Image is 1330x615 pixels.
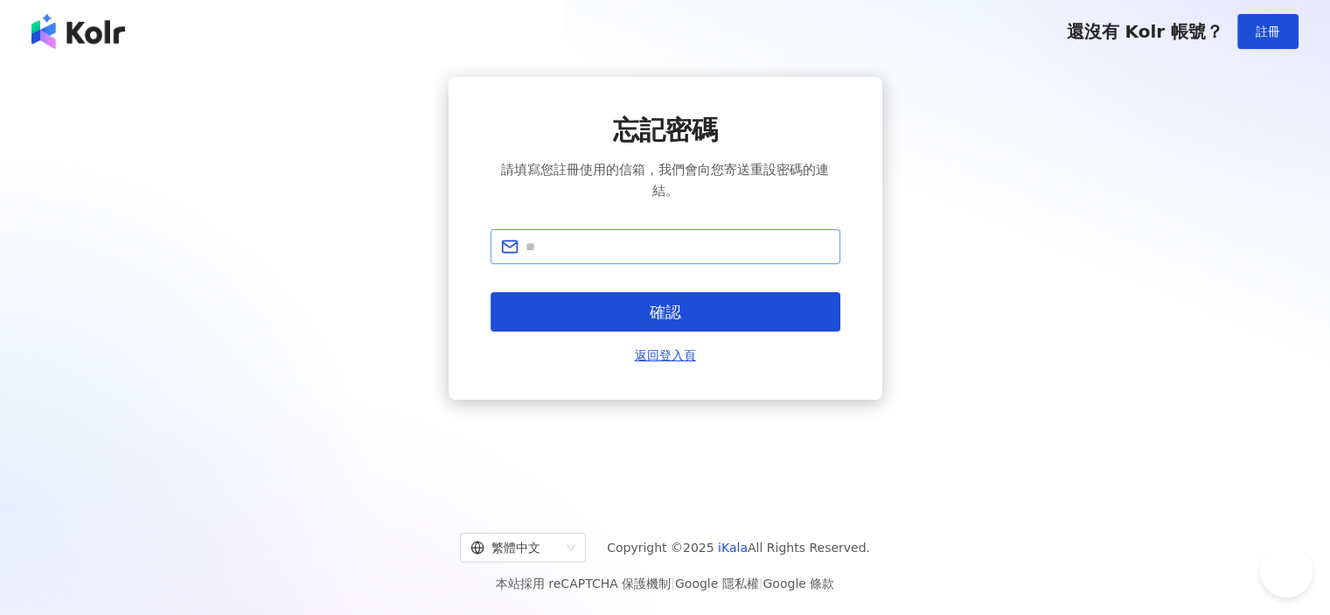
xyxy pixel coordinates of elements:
[718,541,748,555] a: iKala
[491,292,840,332] button: 確認
[1237,14,1299,49] button: 註冊
[675,577,759,591] a: Google 隱私權
[650,303,681,322] span: 確認
[491,159,840,201] span: 請填寫您註冊使用的信箱，我們會向您寄送重設密碼的連結。
[613,112,718,149] span: 忘記密碼
[607,537,870,558] span: Copyright © 2025 All Rights Reserved.
[31,14,125,49] img: logo
[496,573,834,594] span: 本站採用 reCAPTCHA 保護機制
[762,577,834,591] a: Google 條款
[635,346,696,365] a: 返回登入頁
[1260,545,1313,598] iframe: Help Scout Beacon - Open
[759,577,763,591] span: |
[1256,24,1280,38] span: 註冊
[470,534,560,562] div: 繁體中文
[671,577,675,591] span: |
[1066,21,1223,42] span: 還沒有 Kolr 帳號？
